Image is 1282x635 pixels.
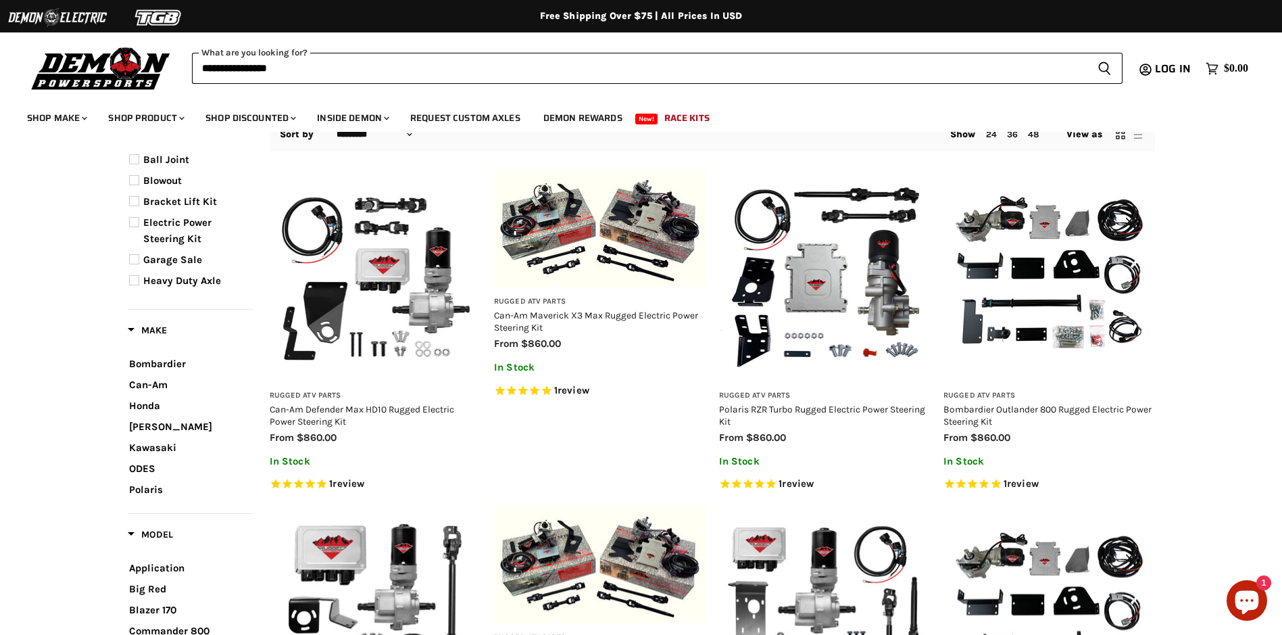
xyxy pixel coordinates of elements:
button: grid view [1114,128,1127,141]
a: 36 [1007,129,1018,139]
a: Log in [1149,63,1199,75]
span: from [494,337,518,350]
span: Honda [129,400,160,412]
span: $0.00 [1224,62,1248,75]
h3: Rugged ATV Parts [270,391,481,401]
p: In Stock [270,456,481,467]
span: Bombardier [129,358,186,370]
span: review [1007,478,1039,490]
a: Can-Am Defender Max HD10 Rugged Electric Power Steering Kit [270,404,454,427]
a: $0.00 [1199,59,1255,78]
span: Model [128,529,173,540]
button: Filter by Model [128,528,173,545]
span: Make [128,325,167,336]
img: Bombardier Outlander 800 Rugged Electric Power Steering Kit [943,169,1155,381]
span: Bracket Lift Kit [143,195,217,208]
span: review [558,384,589,396]
span: Can-Am [129,379,168,391]
span: Rated 5.0 out of 5 stars 1 reviews [943,477,1155,492]
span: New! [635,114,658,124]
span: Heavy Duty Axle [143,275,221,287]
button: Search [1087,53,1123,84]
span: View as [1066,129,1103,140]
span: Polaris [129,484,163,496]
inbox-online-store-chat: Shopify online store chat [1223,580,1271,624]
span: $860.00 [297,431,337,444]
span: Kawasaki [129,442,176,454]
a: Request Custom Axles [400,104,531,132]
span: Rated 5.0 out of 5 stars 1 reviews [270,477,481,492]
button: list view [1131,128,1145,141]
img: Can-Am Maverick Sport Max 1000 Rugged Electric Power Steering Kit [494,506,706,624]
span: Blowout [143,174,182,187]
img: Polaris RZR Turbo Rugged Electric Power Steering Kit [719,169,931,381]
span: $860.00 [970,431,1010,444]
span: 1 reviews [554,384,589,396]
span: Application [129,562,184,574]
h3: Rugged ATV Parts [719,391,931,401]
span: ODES [129,463,155,475]
div: Free Shipping Over $75 | All Prices In USD [101,10,1182,22]
span: Big Red [129,583,166,595]
a: Shop Product [98,104,193,132]
ul: Main menu [17,99,1245,132]
img: TGB Logo 2 [108,5,209,30]
a: Inside Demon [307,104,397,132]
span: 1 reviews [1004,478,1039,490]
span: Ball Joint [143,154,189,166]
h3: Rugged ATV Parts [494,297,706,307]
span: Blazer 170 [129,604,176,616]
img: Can-Am Defender Max HD10 Rugged Electric Power Steering Kit [270,169,481,381]
button: Filter by Make [128,324,167,341]
a: Can-Am Maverick X3 Max Rugged Electric Power Steering Kit [494,310,698,333]
input: When autocomplete results are available use up and down arrows to review and enter to select [192,53,1087,84]
span: $860.00 [746,431,786,444]
img: Can-Am Maverick X3 Max Rugged Electric Power Steering Kit [494,169,706,287]
a: Polaris RZR Turbo Rugged Electric Power Steering Kit [719,404,925,427]
span: [PERSON_NAME] [129,421,212,433]
p: In Stock [719,456,931,467]
h3: Rugged ATV Parts [943,391,1155,401]
span: Show [950,128,976,140]
span: review [782,478,814,490]
span: Rated 5.0 out of 5 stars 1 reviews [719,477,931,492]
span: $860.00 [521,337,561,350]
a: Bombardier Outlander 800 Rugged Electric Power Steering Kit [943,404,1152,427]
span: from [719,431,743,444]
a: Race Kits [654,104,720,132]
span: from [943,431,968,444]
a: Shop Make [17,104,95,132]
span: Rated 5.0 out of 5 stars 1 reviews [494,384,706,398]
p: In Stock [494,362,706,373]
span: 1 reviews [329,478,364,490]
a: Shop Discounted [195,104,304,132]
img: Demon Powersports [27,44,175,92]
span: from [270,431,294,444]
a: 24 [986,129,997,139]
a: 48 [1028,129,1039,139]
label: Sort by [280,129,314,140]
span: review [332,478,364,490]
span: 1 reviews [779,478,814,490]
span: Log in [1155,60,1191,77]
img: Demon Electric Logo 2 [7,5,108,30]
span: Garage Sale [143,254,202,266]
span: Electric Power Steering Kit [143,216,212,245]
form: Product [192,53,1123,84]
p: In Stock [943,456,1155,467]
a: Demon Rewards [533,104,633,132]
